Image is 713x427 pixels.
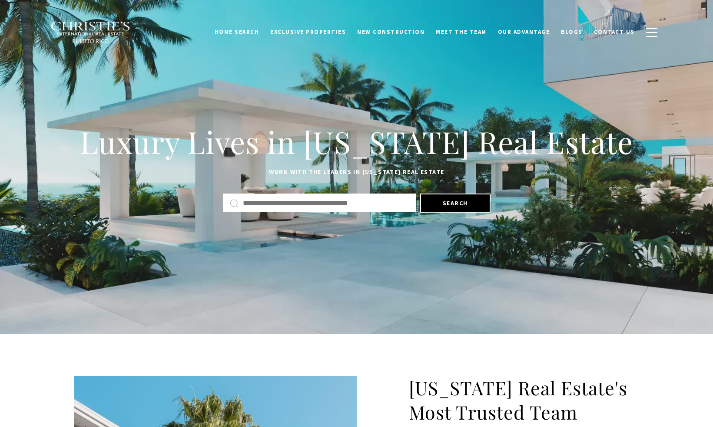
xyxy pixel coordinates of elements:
[50,21,131,44] img: Christie's International Real Estate black text logo
[430,24,492,40] a: Meet the Team
[357,28,424,36] span: New Construction
[561,28,583,36] span: Blogs
[265,24,352,40] a: Exclusive Properties
[74,167,639,177] p: Work with the leaders in [US_STATE] Real Estate
[352,24,430,40] a: New Construction
[555,24,588,40] a: Blogs
[498,28,550,36] span: Our Advantage
[492,24,556,40] a: Our Advantage
[594,28,635,36] span: Contact Us
[74,123,639,161] h1: Luxury Lives in [US_STATE] Real Estate
[420,194,491,213] button: Search
[409,376,639,424] h2: [US_STATE] Real Estate's Most Trusted Team
[270,28,346,36] span: Exclusive Properties
[209,24,265,40] a: Home Search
